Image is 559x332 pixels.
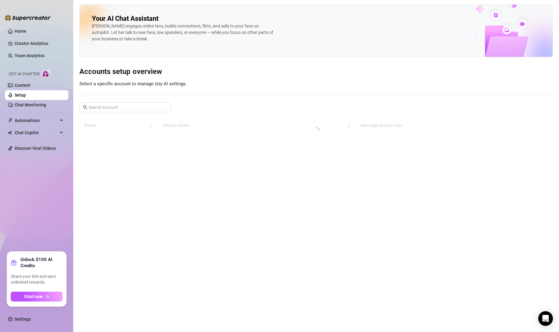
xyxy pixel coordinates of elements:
button: Start nowarrow-right [11,292,63,301]
input: Search account [89,104,162,111]
a: Discover Viral Videos [15,146,56,151]
a: Chat Monitoring [15,102,46,107]
a: Team Analytics [15,53,45,58]
a: Home [15,29,26,34]
span: search [83,105,87,109]
div: [PERSON_NAME] engages online fans, builds connections, flirts, and sells to your fans on autopilo... [92,23,275,42]
img: AI Chatter [42,69,51,78]
span: Share your link and earn unlimited rewards [11,274,63,286]
img: Chat Copilot [8,131,12,135]
span: gift [11,260,17,266]
span: Chat Copilot [15,128,58,138]
a: Setup [15,93,26,98]
span: loading [313,127,319,134]
h2: Your AI Chat Assistant [92,14,158,23]
a: Creator Analytics [15,39,64,48]
span: thunderbolt [8,118,13,123]
a: Content [15,83,30,88]
span: Start now [24,294,43,299]
span: Izzy AI Chatter [9,71,39,77]
h3: Accounts setup overview [79,67,553,77]
strong: Unlock $100 AI Credits [20,256,63,269]
span: arrow-right [45,294,49,299]
div: Open Intercom Messenger [538,311,553,326]
span: Automations [15,116,58,125]
span: Select a specific account to manage Izzy AI settings. [79,81,187,87]
img: logo-BBDzfeDw.svg [5,15,51,21]
a: Settings [15,317,31,322]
